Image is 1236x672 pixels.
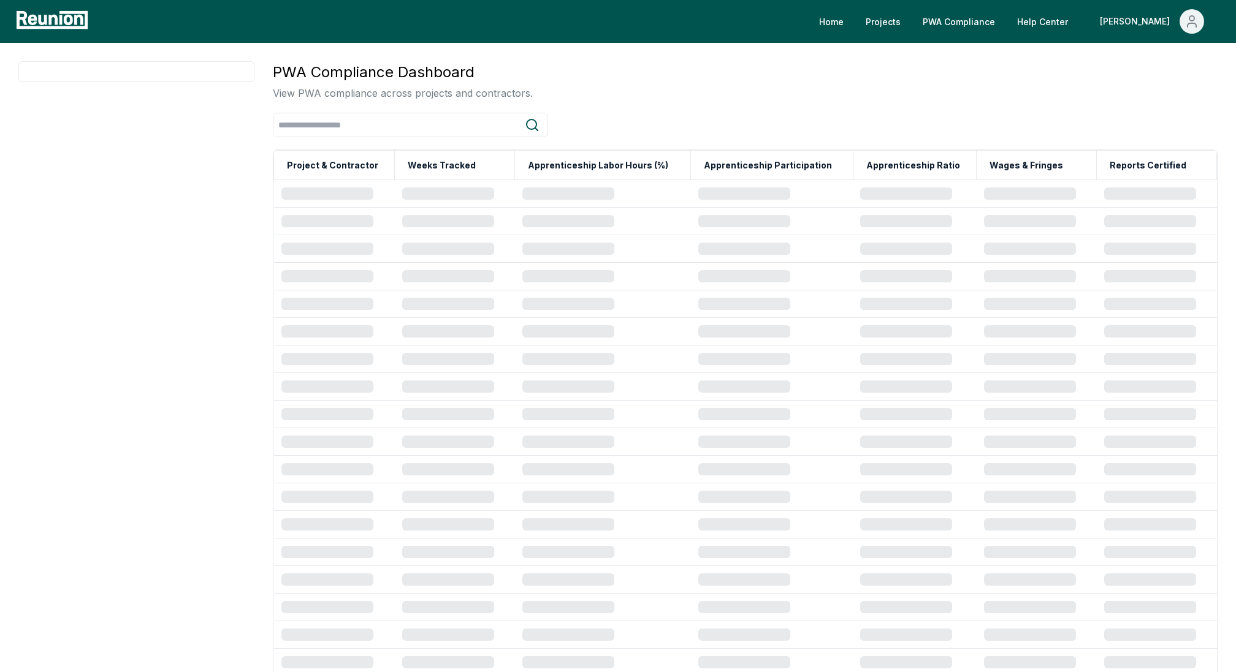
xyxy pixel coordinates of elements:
[809,9,1224,34] nav: Main
[273,61,533,83] h3: PWA Compliance Dashboard
[284,153,381,178] button: Project & Contractor
[987,153,1066,178] button: Wages & Fringes
[856,9,910,34] a: Projects
[864,153,963,178] button: Apprenticeship Ratio
[405,153,478,178] button: Weeks Tracked
[1100,9,1175,34] div: [PERSON_NAME]
[809,9,853,34] a: Home
[913,9,1005,34] a: PWA Compliance
[1107,153,1189,178] button: Reports Certified
[273,86,533,100] p: View PWA compliance across projects and contractors.
[1090,9,1214,34] button: [PERSON_NAME]
[525,153,671,178] button: Apprenticeship Labor Hours (%)
[1007,9,1078,34] a: Help Center
[701,153,834,178] button: Apprenticeship Participation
